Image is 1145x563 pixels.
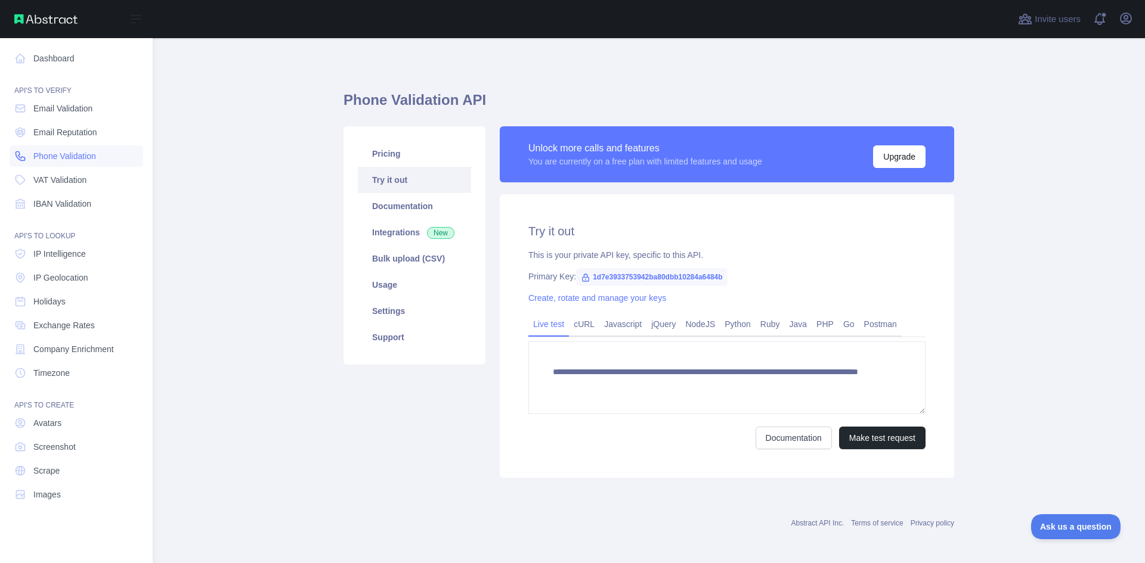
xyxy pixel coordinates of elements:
a: Javascript [599,315,646,334]
div: You are currently on a free plan with limited features and usage [528,155,762,167]
a: Create, rotate and manage your keys [528,293,666,303]
a: Scrape [10,460,143,481]
a: PHP [812,315,838,334]
span: Screenshot [33,441,76,453]
a: Go [838,315,859,334]
a: Avatars [10,412,143,434]
span: Scrape [33,465,60,477]
span: IBAN Validation [33,198,91,210]
a: IBAN Validation [10,193,143,214]
a: Terms of service [851,519,903,527]
h2: Try it out [528,223,926,239]
a: cURL [569,315,599,334]
span: Exchange Rates [33,319,95,331]
span: VAT Validation [33,174,86,186]
a: IP Geolocation [10,267,143,288]
button: Upgrade [873,145,926,168]
a: Python [720,315,756,334]
a: Bulk upload (CSV) [358,245,471,272]
a: Usage [358,272,471,298]
a: NodeJS [680,315,720,334]
div: Unlock more calls and features [528,141,762,155]
a: Email Validation [10,98,143,119]
a: Timezone [10,362,143,384]
div: API'S TO LOOKUP [10,217,143,241]
span: IP Geolocation [33,272,88,284]
a: Abstract API Inc. [791,519,844,527]
span: Email Reputation [33,126,97,138]
img: Abstract API [14,14,78,24]
span: 1d7e3933753942ba80dbb10284a6484b [576,268,728,286]
span: Images [33,489,61,500]
a: Ruby [756,315,785,334]
a: Pricing [358,141,471,167]
a: Company Enrichment [10,338,143,360]
span: IP Intelligence [33,248,86,260]
a: Privacy policy [911,519,954,527]
a: Support [358,324,471,350]
span: Email Validation [33,102,92,114]
button: Make test request [839,427,926,449]
a: Dashboard [10,48,143,69]
iframe: Toggle Customer Support [1031,514,1121,539]
a: Settings [358,298,471,324]
a: Holidays [10,291,143,312]
a: Java [785,315,812,334]
span: Invite users [1035,13,1081,26]
h1: Phone Validation API [343,91,954,119]
div: Primary Key: [528,270,926,282]
a: Phone Validation [10,145,143,167]
a: Exchange Rates [10,315,143,336]
span: Holidays [33,296,66,307]
span: Phone Validation [33,150,96,162]
a: Documentation [358,193,471,219]
span: Company Enrichment [33,343,114,355]
a: IP Intelligence [10,243,143,265]
span: New [427,227,454,239]
a: jQuery [646,315,680,334]
a: Screenshot [10,436,143,458]
span: Avatars [33,417,61,429]
a: Images [10,484,143,505]
a: Postman [859,315,902,334]
a: Integrations New [358,219,471,245]
a: Email Reputation [10,122,143,143]
span: Timezone [33,367,70,379]
a: Documentation [756,427,832,449]
div: API'S TO VERIFY [10,71,143,95]
button: Invite users [1016,10,1083,29]
a: VAT Validation [10,169,143,191]
div: API'S TO CREATE [10,386,143,410]
a: Try it out [358,167,471,193]
a: Live test [528,315,569,334]
div: This is your private API key, specific to this API. [528,249,926,261]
